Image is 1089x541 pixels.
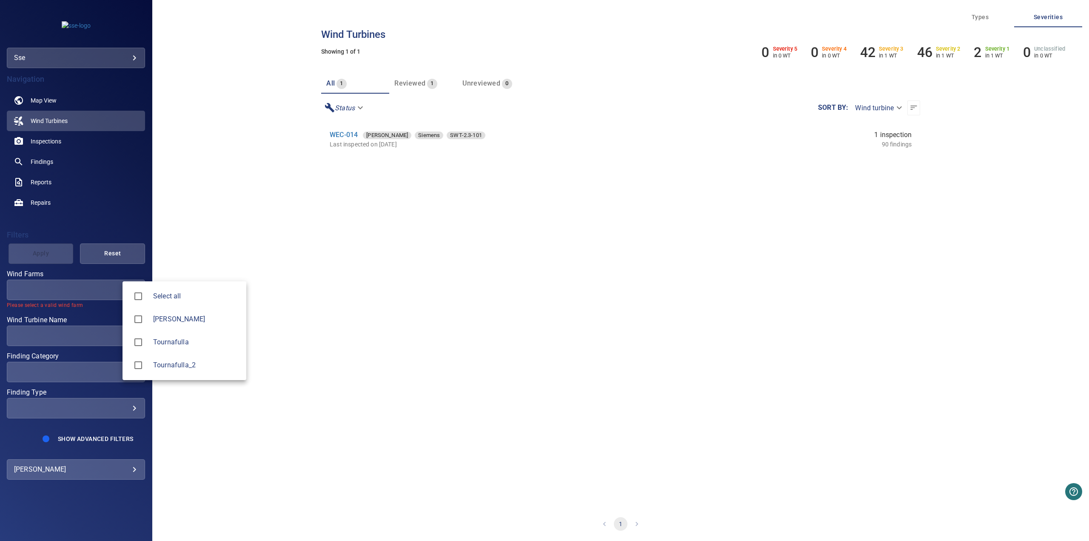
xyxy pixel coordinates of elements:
span: Tournafulla [129,333,147,351]
div: Wind Farms Tournafulla_2 [153,360,239,370]
span: Tournafulla_2 [129,356,147,374]
span: Select all [153,291,239,301]
div: Wind Farms Tournafulla [153,337,239,347]
span: [PERSON_NAME] [153,314,239,324]
span: Griffin [129,310,147,328]
span: Tournafulla [153,337,239,347]
span: Tournafulla_2 [153,360,239,370]
div: Wind Farms Griffin [153,314,239,324]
